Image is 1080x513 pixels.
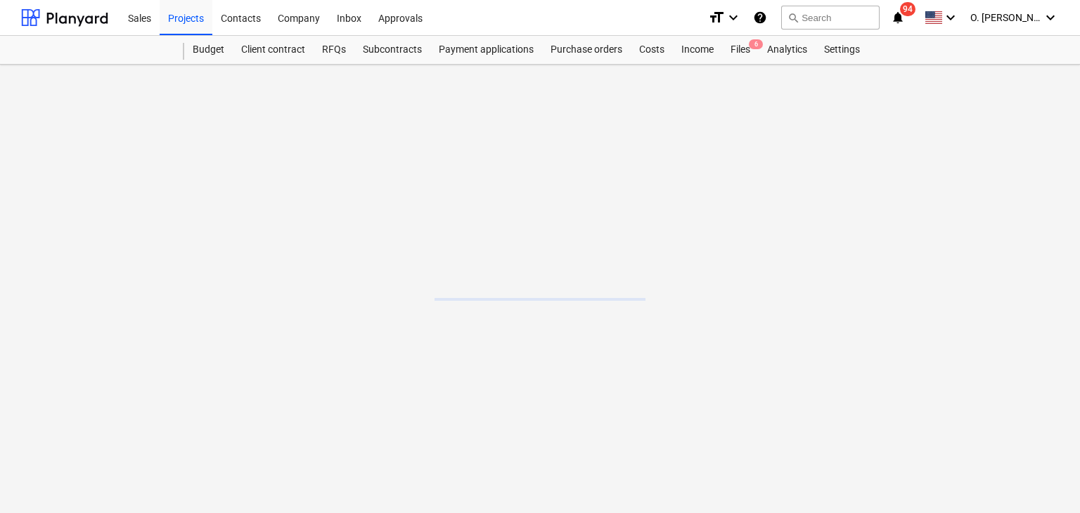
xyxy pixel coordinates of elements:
[759,36,816,64] a: Analytics
[673,36,722,64] a: Income
[722,36,759,64] div: Files
[233,36,314,64] a: Client contract
[722,36,759,64] a: Files6
[1010,446,1080,513] iframe: Chat Widget
[749,39,763,49] span: 6
[708,9,725,26] i: format_size
[816,36,868,64] a: Settings
[354,36,430,64] a: Subcontracts
[891,9,905,26] i: notifications
[753,9,767,26] i: Knowledge base
[1010,446,1080,513] div: Widget de chat
[1042,9,1059,26] i: keyboard_arrow_down
[970,12,1041,23] span: O. [PERSON_NAME]
[542,36,631,64] a: Purchase orders
[725,9,742,26] i: keyboard_arrow_down
[781,6,880,30] button: Search
[314,36,354,64] a: RFQs
[900,2,915,16] span: 94
[430,36,542,64] a: Payment applications
[787,12,799,23] span: search
[942,9,959,26] i: keyboard_arrow_down
[184,36,233,64] a: Budget
[631,36,673,64] a: Costs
